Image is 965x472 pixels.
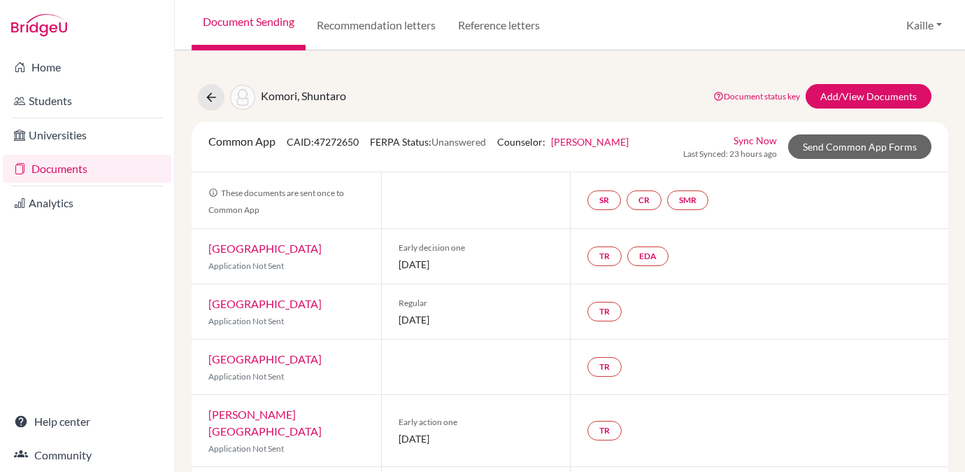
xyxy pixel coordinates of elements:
span: Komori, Shuntaro [261,89,346,102]
a: [GEOGRAPHIC_DATA] [208,352,322,366]
span: Regular [399,297,554,310]
span: Early action one [399,416,554,429]
a: Help center [3,408,171,436]
button: Kaille [900,12,948,39]
a: Analytics [3,189,171,217]
span: Counselor: [497,136,629,148]
a: TR [587,247,622,266]
span: Application Not Sent [208,371,284,382]
span: These documents are sent once to Common App [208,188,344,215]
a: SMR [667,190,708,210]
a: Home [3,53,171,81]
span: FERPA Status: [370,136,486,148]
span: [DATE] [399,257,554,272]
span: CAID: 47272650 [287,136,359,148]
span: [DATE] [399,312,554,327]
a: [PERSON_NAME][GEOGRAPHIC_DATA] [208,408,322,438]
span: Application Not Sent [208,261,284,271]
a: CR [627,190,662,210]
span: Application Not Sent [208,316,284,326]
a: [PERSON_NAME] [551,136,629,148]
a: [GEOGRAPHIC_DATA] [208,297,322,310]
a: Students [3,87,171,115]
a: Add/View Documents [806,84,931,109]
a: Community [3,441,171,469]
a: TR [587,421,622,440]
img: Bridge-U [11,14,67,36]
a: Documents [3,155,171,183]
span: [DATE] [399,431,554,446]
a: TR [587,302,622,321]
span: Common App [208,134,276,148]
a: Send Common App Forms [788,134,931,159]
span: Unanswered [431,136,486,148]
a: Sync Now [734,133,777,148]
a: TR [587,357,622,377]
a: EDA [627,247,669,266]
a: Universities [3,121,171,149]
a: SR [587,190,621,210]
span: Last Synced: 23 hours ago [683,148,777,160]
span: Early decision one [399,242,554,254]
span: Application Not Sent [208,443,284,454]
a: [GEOGRAPHIC_DATA] [208,242,322,255]
a: Document status key [713,91,800,102]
